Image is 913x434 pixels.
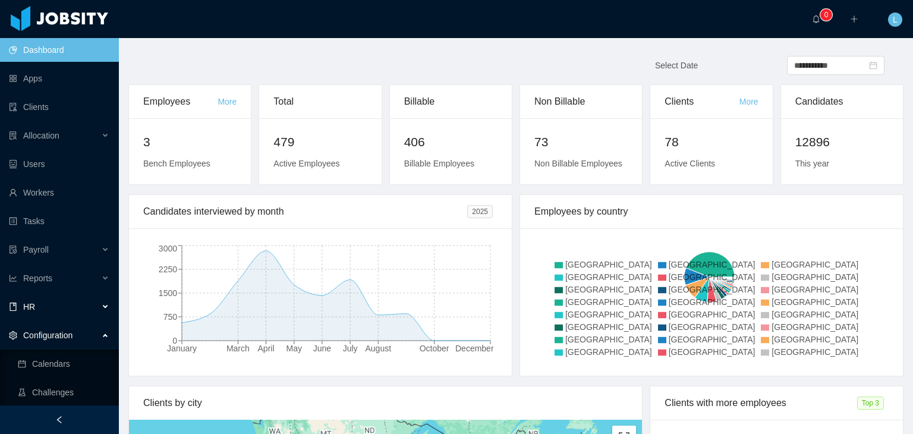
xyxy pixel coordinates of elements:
span: Billable Employees [404,159,474,168]
span: [GEOGRAPHIC_DATA] [669,322,755,332]
div: Clients by city [143,386,628,420]
span: [GEOGRAPHIC_DATA] [565,285,652,294]
span: [GEOGRAPHIC_DATA] [565,272,652,282]
span: [GEOGRAPHIC_DATA] [772,335,858,344]
tspan: October [420,344,449,353]
span: Active Clients [665,159,715,168]
tspan: 0 [172,336,177,345]
i: icon: plus [850,15,858,23]
tspan: 1500 [159,288,177,298]
span: [GEOGRAPHIC_DATA] [772,322,858,332]
a: icon: auditClients [9,95,109,119]
i: icon: solution [9,131,17,140]
h2: 12896 [795,133,889,152]
tspan: July [343,344,358,353]
i: icon: setting [9,331,17,339]
i: icon: line-chart [9,274,17,282]
h2: 406 [404,133,498,152]
a: icon: appstoreApps [9,67,109,90]
h2: 73 [534,133,628,152]
span: [GEOGRAPHIC_DATA] [669,297,755,307]
span: [GEOGRAPHIC_DATA] [772,347,858,357]
div: Employees [143,85,218,118]
i: icon: book [9,303,17,311]
tspan: 2250 [159,265,177,274]
span: [GEOGRAPHIC_DATA] [772,297,858,307]
a: icon: pie-chartDashboard [9,38,109,62]
span: Configuration [23,331,73,340]
span: [GEOGRAPHIC_DATA] [669,272,755,282]
span: [GEOGRAPHIC_DATA] [565,335,652,344]
span: [GEOGRAPHIC_DATA] [565,260,652,269]
tspan: 750 [163,312,178,322]
h2: 78 [665,133,758,152]
tspan: June [313,344,332,353]
div: Non Billable [534,85,628,118]
div: Employees by country [534,195,889,228]
span: [GEOGRAPHIC_DATA] [565,310,652,319]
span: Select Date [655,61,698,70]
div: Candidates [795,85,889,118]
div: Billable [404,85,498,118]
span: [GEOGRAPHIC_DATA] [669,310,755,319]
span: Reports [23,273,52,283]
a: icon: experimentChallenges [18,380,109,404]
a: icon: profileTasks [9,209,109,233]
span: [GEOGRAPHIC_DATA] [669,335,755,344]
tspan: 3000 [159,244,177,253]
span: 2025 [467,205,493,218]
i: icon: calendar [869,61,877,70]
span: [GEOGRAPHIC_DATA] [772,285,858,294]
h2: 3 [143,133,237,152]
i: icon: bell [812,15,820,23]
div: Clients with more employees [665,386,857,420]
sup: 0 [820,9,832,21]
span: [GEOGRAPHIC_DATA] [772,272,858,282]
span: [GEOGRAPHIC_DATA] [669,260,755,269]
span: Allocation [23,131,59,140]
tspan: April [258,344,275,353]
a: More [739,97,758,106]
div: Total [273,85,367,118]
span: Active Employees [273,159,339,168]
span: This year [795,159,830,168]
span: [GEOGRAPHIC_DATA] [565,297,652,307]
span: [GEOGRAPHIC_DATA] [565,322,652,332]
h2: 479 [273,133,367,152]
tspan: December [455,344,494,353]
i: icon: file-protect [9,246,17,254]
span: [GEOGRAPHIC_DATA] [772,260,858,269]
tspan: May [287,344,302,353]
tspan: March [226,344,250,353]
span: HR [23,302,35,312]
a: icon: userWorkers [9,181,109,205]
span: [GEOGRAPHIC_DATA] [669,285,755,294]
a: icon: calendarCalendars [18,352,109,376]
div: Candidates interviewed by month [143,195,467,228]
span: [GEOGRAPHIC_DATA] [772,310,858,319]
span: L [893,12,898,27]
span: [GEOGRAPHIC_DATA] [565,347,652,357]
span: Top 3 [857,397,884,410]
tspan: January [167,344,197,353]
tspan: August [365,344,391,353]
a: icon: robotUsers [9,152,109,176]
a: More [218,97,237,106]
span: Non Billable Employees [534,159,622,168]
div: Clients [665,85,739,118]
span: [GEOGRAPHIC_DATA] [669,347,755,357]
span: Bench Employees [143,159,210,168]
span: Payroll [23,245,49,254]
